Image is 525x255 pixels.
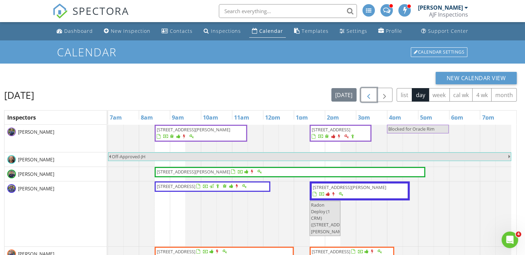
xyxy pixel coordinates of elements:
[157,183,195,189] span: [STREET_ADDRESS]
[410,47,468,58] a: Calendar Settings
[412,88,429,102] button: day
[376,25,405,38] a: Company Profile
[7,170,16,178] img: image20230130174929b77b8c09.jpeg
[388,126,435,132] span: Blocked for Oracle Rim
[54,25,96,38] a: Dashboard
[72,3,129,18] span: SPECTORA
[302,28,329,34] div: Templates
[263,112,282,123] a: 12pm
[313,184,386,190] span: [STREET_ADDRESS][PERSON_NAME]
[418,4,463,11] div: [PERSON_NAME]
[347,28,367,34] div: Settings
[7,114,36,121] span: Inspectors
[331,88,357,102] button: [DATE]
[480,112,496,123] a: 7pm
[201,25,244,38] a: Inspections
[356,112,372,123] a: 3pm
[4,88,34,102] h2: [DATE]
[387,112,403,123] a: 4pm
[418,25,471,38] a: Support Center
[386,28,402,34] div: Profile
[219,4,357,18] input: Search everything...
[325,112,341,123] a: 2pm
[139,112,155,123] a: 8am
[157,248,195,255] span: [STREET_ADDRESS]
[7,184,16,193] img: tyler.jpg
[17,129,56,135] span: [PERSON_NAME]
[17,156,56,163] span: [PERSON_NAME]
[436,72,517,84] button: New Calendar View
[291,25,331,38] a: Templates
[418,112,434,123] a: 5pm
[159,25,195,38] a: Contacts
[52,3,68,19] img: The Best Home Inspection Software - Spectora
[101,25,153,38] a: New Inspection
[429,11,468,18] div: AJF Inspections
[17,185,56,192] span: [PERSON_NAME]
[52,9,129,24] a: SPECTORA
[449,112,465,123] a: 6pm
[397,88,412,102] button: list
[57,46,468,58] h1: Calendar
[429,88,450,102] button: week
[516,232,521,237] span: 4
[337,25,370,38] a: Settings
[108,112,124,123] a: 7am
[17,171,56,178] span: [PERSON_NAME]
[502,232,518,248] iframe: Intercom live chat
[7,155,16,164] img: kurtis_n.jpg
[259,28,283,34] div: Calendar
[311,202,351,235] span: Radon Deploy (1 CRM) ([STREET_ADDRESS][PERSON_NAME])
[312,126,350,133] span: [STREET_ADDRESS]
[7,127,16,136] img: d68edfb263f546258320798d8f4d03b5_l0_0011_13_2023__3_32_02_pm.jpg
[232,112,251,123] a: 11am
[449,88,473,102] button: cal wk
[249,25,286,38] a: Calendar
[472,88,492,102] button: 4 wk
[211,28,241,34] div: Inspections
[201,112,220,123] a: 10am
[170,112,186,123] a: 9am
[157,169,230,175] span: [STREET_ADDRESS][PERSON_NAME]
[112,153,145,160] span: Off-Approved-JH
[411,47,467,57] div: Calendar Settings
[170,28,193,34] div: Contacts
[312,248,350,255] span: [STREET_ADDRESS]
[111,28,150,34] div: New Inspection
[157,126,230,133] span: [STREET_ADDRESS][PERSON_NAME]
[491,88,517,102] button: month
[361,88,377,102] button: Previous day
[294,112,310,123] a: 1pm
[428,28,468,34] div: Support Center
[377,88,393,102] button: Next day
[64,28,93,34] div: Dashboard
